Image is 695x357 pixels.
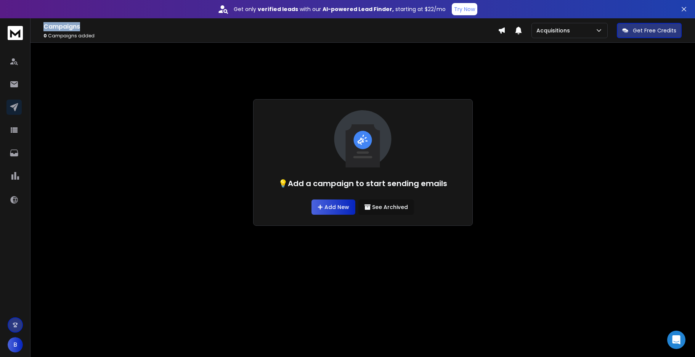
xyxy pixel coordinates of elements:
strong: verified leads [258,5,298,13]
p: Get Free Credits [633,27,676,34]
p: Try Now [454,5,475,13]
a: Add New [311,199,355,215]
h1: Campaigns [43,22,498,31]
p: Get only with our starting at $22/mo [234,5,446,13]
img: logo [8,26,23,40]
h1: 💡Add a campaign to start sending emails [278,178,447,189]
button: B [8,337,23,352]
strong: AI-powered Lead Finder, [323,5,394,13]
span: 0 [43,32,47,39]
p: Acquisitions [536,27,573,34]
button: Try Now [452,3,477,15]
div: Open Intercom Messenger [667,331,685,349]
button: Get Free Credits [617,23,682,38]
p: Campaigns added [43,33,498,39]
button: See Archived [358,199,414,215]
